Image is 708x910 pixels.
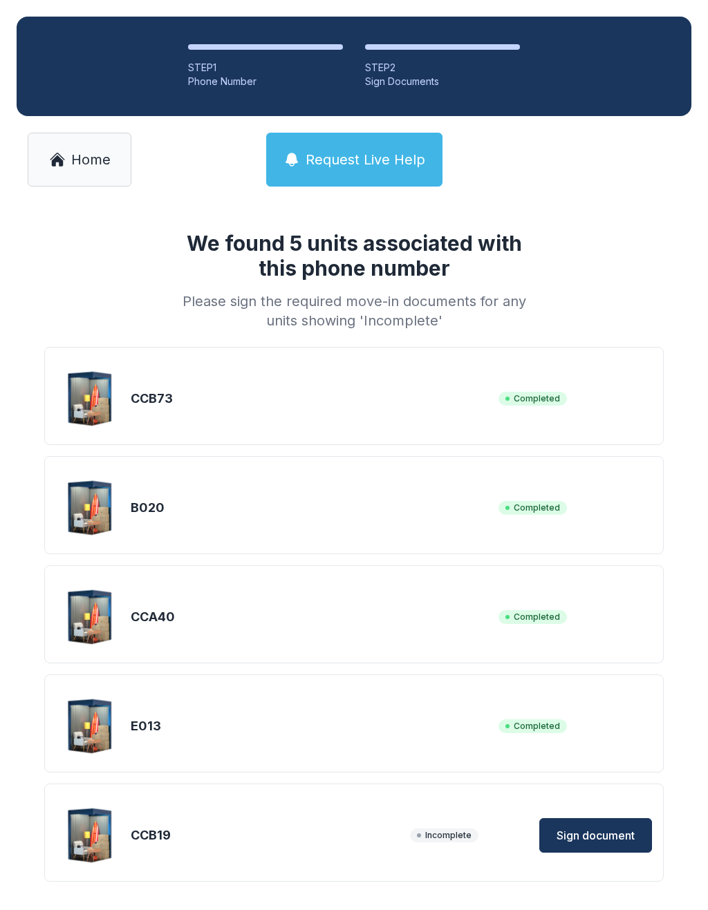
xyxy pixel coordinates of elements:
[71,150,111,169] span: Home
[499,501,567,515] span: Completed
[557,827,635,844] span: Sign document
[188,75,343,88] div: Phone Number
[131,717,493,736] div: E013
[365,61,520,75] div: STEP 2
[499,392,567,406] span: Completed
[131,607,493,627] div: CCA40
[410,828,478,842] span: Incomplete
[177,231,531,281] h1: We found 5 units associated with this phone number
[306,150,425,169] span: Request Live Help
[131,389,493,408] div: CCB73
[365,75,520,88] div: Sign Documents
[131,826,404,845] div: CCB19
[131,498,493,518] div: B020
[177,292,531,330] div: Please sign the required move-in documents for any units showing 'Incomplete'
[499,719,567,733] span: Completed
[188,61,343,75] div: STEP 1
[499,610,567,624] span: Completed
